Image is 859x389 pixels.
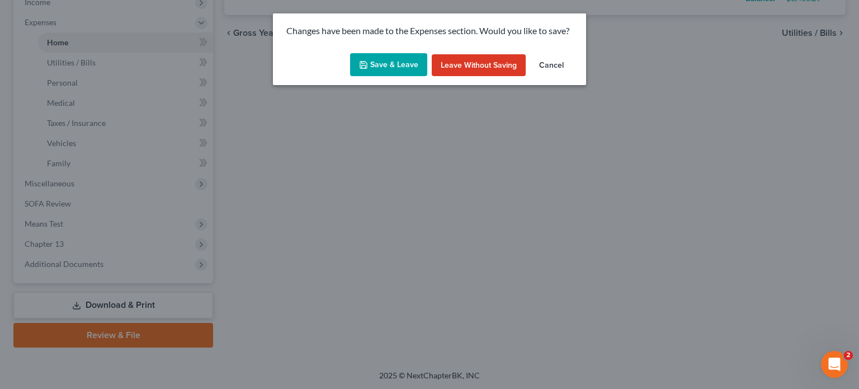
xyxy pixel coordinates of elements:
button: Save & Leave [350,53,427,77]
p: Changes have been made to the Expenses section. Would you like to save? [286,25,573,38]
button: Cancel [530,54,573,77]
button: Leave without Saving [432,54,526,77]
iframe: Intercom live chat [821,351,848,378]
span: 2 [844,351,853,360]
